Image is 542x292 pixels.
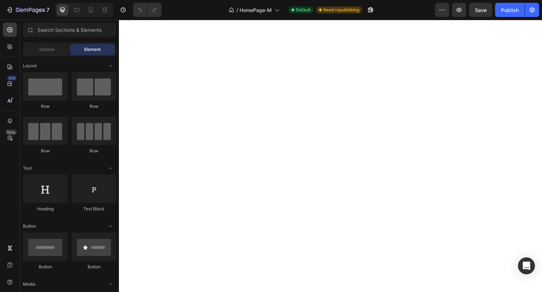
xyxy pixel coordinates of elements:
[39,46,54,53] span: Section
[84,46,101,53] span: Element
[72,103,116,110] div: Row
[3,3,53,17] button: 7
[133,3,162,17] div: Undo/Redo
[119,20,542,292] iframe: Design area
[518,257,535,274] div: Open Intercom Messenger
[475,7,487,13] span: Save
[23,165,32,171] span: Text
[72,206,116,212] div: Text Block
[23,264,67,270] div: Button
[105,60,116,71] span: Toggle open
[23,223,36,229] span: Button
[46,6,49,14] p: 7
[296,7,311,13] span: Default
[105,279,116,290] span: Toggle open
[23,103,67,110] div: Row
[72,264,116,270] div: Button
[23,281,35,287] span: Media
[105,221,116,232] span: Toggle open
[495,3,525,17] button: Publish
[240,6,272,14] span: HomePage-M
[105,163,116,174] span: Toggle open
[23,148,67,154] div: Row
[469,3,492,17] button: Save
[501,6,519,14] div: Publish
[23,23,116,37] input: Search Sections & Elements
[72,148,116,154] div: Row
[5,129,17,135] div: Beta
[23,63,37,69] span: Layout
[323,7,359,13] span: Need republishing
[23,206,67,212] div: Heading
[236,6,238,14] span: /
[7,75,17,81] div: 450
